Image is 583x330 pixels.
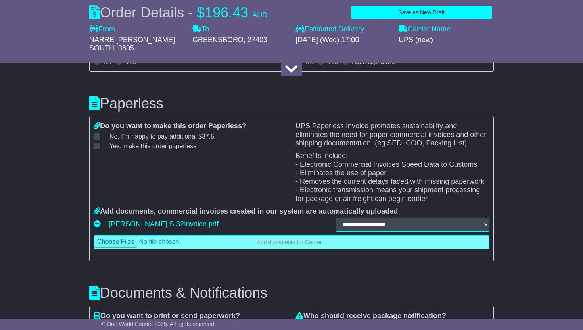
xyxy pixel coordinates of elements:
[399,25,451,34] label: Carrier Name
[192,36,244,44] span: GREENSBORO
[114,44,134,52] span: , 3805
[205,4,248,21] span: 196.43
[295,152,489,203] p: Benefits include: - Electronic Commercial Invoices Speed Data to Customs - Eliminates the use of ...
[101,321,216,327] span: © One World Courier 2025. All rights reserved.
[399,36,494,44] div: UPS (new)
[295,36,391,44] div: [DATE] (Wed) 17:00
[197,4,205,21] span: $
[89,96,494,112] h3: Paperless
[202,133,214,140] span: 37.5
[109,133,214,140] span: No
[192,25,209,34] label: To
[244,36,267,44] span: , 27403
[117,133,214,140] span: , I’m happy to pay additional $
[100,142,196,150] label: Yes, make this order paperless
[89,285,494,301] h3: Documents & Notifications
[109,218,219,230] a: [PERSON_NAME] S 32Invoice.pdf
[295,25,391,34] label: Estimated Delivery
[94,122,246,131] label: Do you want to make this order Paperless?
[89,4,267,21] div: Order Details -
[295,312,446,320] label: Who should receive package notification?
[351,6,492,19] button: Save as New Draft
[295,122,489,148] p: UPS Paperless Invoice promotes sustainability and eliminates the need for paper commercial invoic...
[252,11,267,19] span: AUD
[89,36,175,52] span: NARRE [PERSON_NAME] SOUTH
[94,235,489,249] a: Add documents for Carrier...
[94,312,240,320] label: Do you want to print or send paperwork?
[89,25,115,34] label: From
[94,207,398,216] label: Add documents, commercial invoices created in our system are automatically uploaded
